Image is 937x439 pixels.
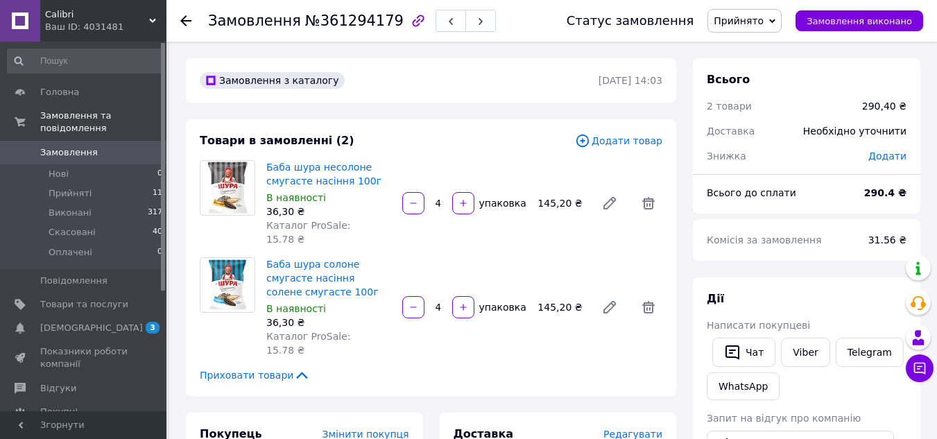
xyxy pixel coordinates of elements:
span: Додати [868,150,906,162]
span: Замовлення [40,146,98,159]
b: 290.4 ₴ [864,187,906,198]
div: упаковка [476,196,528,210]
span: 11 [153,187,162,200]
a: Баба шура солоне смугасте насіння солене смугасте 100г [266,259,379,298]
span: Всього [707,73,750,86]
span: 40 [153,226,162,239]
span: 0 [157,246,162,259]
div: 145,20 ₴ [532,298,590,317]
span: Комісія за замовлення [707,234,822,246]
span: Замовлення виконано [807,16,912,26]
div: Повернутися назад [180,14,191,28]
span: В наявності [266,192,326,203]
span: Видалити [635,189,662,217]
a: Viber [781,338,829,367]
a: Telegram [836,338,904,367]
a: Баба шура несолоне смугасте насіння 100г [266,162,381,187]
time: [DATE] 14:03 [599,75,662,86]
span: Скасовані [49,226,96,239]
button: Замовлення виконано [796,10,923,31]
span: 317 [148,207,162,219]
span: Дії [707,292,724,305]
span: Товари та послуги [40,298,128,311]
span: Запит на відгук про компанію [707,413,861,424]
span: Покупці [40,406,78,418]
img: Баба шура солоне смугасте насіння солене смугасте 100г [207,258,249,312]
span: Виконані [49,207,92,219]
span: Замовлення та повідомлення [40,110,166,135]
span: №361294179 [305,12,404,29]
span: Нові [49,168,69,180]
span: Оплачені [49,246,92,259]
span: Відгуки [40,382,76,395]
div: Ваш ID: 4031481 [45,21,166,33]
span: Написати покупцеві [707,320,810,331]
span: Calibri [45,8,149,21]
span: Прийнято [714,15,764,26]
div: 36,30 ₴ [266,316,391,329]
div: Замовлення з каталогу [200,72,345,89]
span: Приховати товари [200,368,310,382]
div: Необхідно уточнити [795,116,915,146]
span: 2 товари [707,101,752,112]
span: Головна [40,86,79,98]
button: Чат з покупцем [906,354,934,382]
div: 145,20 ₴ [532,193,590,213]
span: Каталог ProSale: 15.78 ₴ [266,331,350,356]
span: Прийняті [49,187,92,200]
button: Чат [712,338,775,367]
span: Знижка [707,150,746,162]
span: Каталог ProSale: 15.78 ₴ [266,220,350,245]
span: Повідомлення [40,275,108,287]
div: упаковка [476,300,528,314]
span: Показники роботи компанії [40,345,128,370]
div: 290,40 ₴ [862,99,906,113]
a: WhatsApp [707,372,780,400]
input: Пошук [7,49,164,74]
span: 3 [146,322,160,334]
span: 0 [157,168,162,180]
span: Додати товар [575,133,662,148]
span: 31.56 ₴ [868,234,906,246]
a: Редагувати [596,189,624,217]
span: [DEMOGRAPHIC_DATA] [40,322,143,334]
span: Замовлення [208,12,301,29]
span: В наявності [266,303,326,314]
a: Редагувати [596,293,624,321]
span: Всього до сплати [707,187,796,198]
span: Доставка [707,126,755,137]
div: Статус замовлення [567,14,694,28]
div: 36,30 ₴ [266,205,391,218]
span: Товари в замовленні (2) [200,134,354,147]
img: Баба шура несолоне смугасте насіння 100г [206,161,248,215]
span: Видалити [635,293,662,321]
